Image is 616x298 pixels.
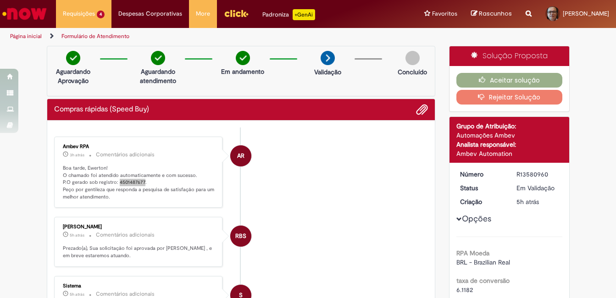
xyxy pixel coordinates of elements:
span: RBS [235,225,246,247]
img: ServiceNow [1,5,48,23]
p: +GenAi [293,9,315,20]
h2: Compras rápidas (Speed Buy) Histórico de tíquete [54,105,149,114]
span: 3h atrás [70,152,84,158]
button: Rejeitar Solução [456,90,562,105]
a: Rascunhos [471,10,512,18]
p: Concluído [398,67,427,77]
span: 6.1182 [456,286,473,294]
button: Aceitar solução [456,73,562,88]
time: 30/09/2025 11:37:40 [516,198,539,206]
button: Adicionar anexos [416,104,428,116]
a: Página inicial [10,33,42,40]
div: Ambev RPA [63,144,216,149]
span: Rascunhos [479,9,512,18]
small: Comentários adicionais [96,290,155,298]
span: Favoritos [432,9,457,18]
span: 5h atrás [70,232,84,238]
img: check-circle-green.png [66,51,80,65]
span: 5h atrás [70,292,84,297]
div: Em Validação [516,183,559,193]
div: Grupo de Atribuição: [456,121,562,131]
img: click_logo_yellow_360x200.png [224,6,249,20]
p: Prezado(a), Sua solicitação foi aprovada por [PERSON_NAME] , e em breve estaremos atuando. [63,245,216,259]
time: 30/09/2025 11:40:12 [70,232,84,238]
div: [PERSON_NAME] [63,224,216,230]
b: taxa de conversão [456,276,510,285]
div: Ambev RPA [230,145,251,166]
div: Sistema [63,283,216,289]
img: arrow-next.png [321,51,335,65]
small: Comentários adicionais [96,151,155,159]
div: Padroniza [262,9,315,20]
small: Comentários adicionais [96,231,155,239]
span: [PERSON_NAME] [563,10,609,17]
span: Despesas Corporativas [118,9,182,18]
div: Ambev Automation [456,149,562,158]
span: More [196,9,210,18]
span: 5h atrás [516,198,539,206]
dt: Status [453,183,510,193]
time: 30/09/2025 13:57:18 [70,152,84,158]
p: Aguardando Aprovação [51,67,95,85]
p: Em andamento [221,67,264,76]
div: Automações Ambev [456,131,562,140]
span: 4 [97,11,105,18]
p: Validação [314,67,341,77]
img: check-circle-green.png [151,51,165,65]
ul: Trilhas de página [7,28,404,45]
div: Solução Proposta [450,46,569,66]
span: AR [237,145,244,167]
span: Requisições [63,9,95,18]
p: Boa tarde, Ewerton! O chamado foi atendido automaticamente e com sucesso. P.O gerado sob registro... [63,165,216,201]
b: RPA Moeda [456,249,489,257]
div: Rafael Braiani Santos [230,226,251,247]
span: BRL - Brazilian Real [456,258,510,266]
a: Formulário de Atendimento [61,33,129,40]
img: check-circle-green.png [236,51,250,65]
div: R13580960 [516,170,559,179]
dt: Número [453,170,510,179]
dt: Criação [453,197,510,206]
time: 30/09/2025 11:37:51 [70,292,84,297]
p: Aguardando atendimento [136,67,180,85]
img: img-circle-grey.png [405,51,420,65]
div: 30/09/2025 11:37:40 [516,197,559,206]
div: Analista responsável: [456,140,562,149]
